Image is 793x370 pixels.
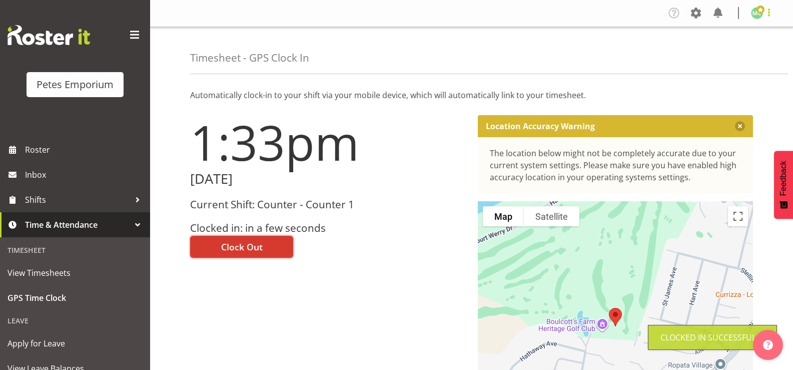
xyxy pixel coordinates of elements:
img: Rosterit website logo [8,25,90,45]
a: GPS Time Clock [3,285,148,310]
a: Apply for Leave [3,331,148,356]
div: The location below might not be completely accurate due to your current system settings. Please m... [490,147,741,183]
button: Clock Out [190,236,293,258]
span: View Timesheets [8,265,143,280]
span: Time & Attendance [25,217,130,232]
button: Show street map [483,206,524,226]
span: Apply for Leave [8,336,143,351]
div: Petes Emporium [37,77,114,92]
p: Location Accuracy Warning [486,121,595,131]
h4: Timesheet - GPS Clock In [190,52,309,64]
h3: Clocked in: in a few seconds [190,222,466,234]
img: help-xxl-2.png [763,340,773,350]
button: Show satellite imagery [524,206,579,226]
span: Shifts [25,192,130,207]
p: Automatically clock-in to your shift via your mobile device, which will automatically link to you... [190,89,753,101]
button: Toggle fullscreen view [728,206,748,226]
img: melissa-cowen2635.jpg [751,7,763,19]
span: Feedback [779,161,788,196]
span: Roster [25,142,145,157]
h3: Current Shift: Counter - Counter 1 [190,199,466,210]
h2: [DATE] [190,171,466,187]
a: View Timesheets [3,260,148,285]
div: Timesheet [3,240,148,260]
button: Close message [735,121,745,131]
div: Leave [3,310,148,331]
span: Inbox [25,167,145,182]
div: Clocked in Successfully [660,331,764,343]
span: Clock Out [221,240,263,253]
span: GPS Time Clock [8,290,143,305]
button: Feedback - Show survey [774,151,793,219]
h1: 1:33pm [190,115,466,169]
